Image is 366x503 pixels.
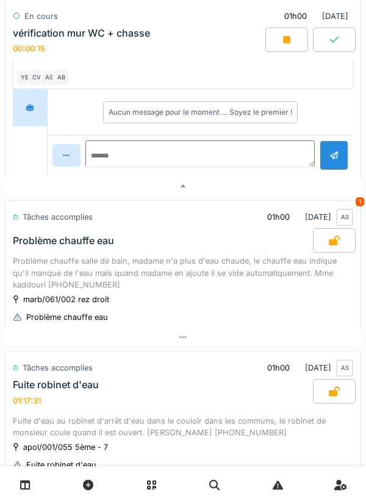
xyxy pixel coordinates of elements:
div: apol/001/055 5ème - 7 [23,441,108,453]
div: 01h00 [267,211,290,223]
div: AS [40,69,57,86]
div: Problème chauffe eau [26,311,108,323]
div: [DATE] [274,5,353,27]
div: [DATE] [257,356,353,379]
div: Aucun message pour le moment … Soyez le premier ! [109,107,292,118]
div: Fuite robinet d'eau [26,459,96,471]
div: 1 [356,197,364,206]
div: 00:00:15 [13,44,45,53]
div: CV [28,69,45,86]
div: Problème chauffe salle de bain, madame n'a plus d'eau chaude, le chauffe eau indique qu'il manque... [13,255,353,291]
div: 01h00 [284,10,307,22]
div: Fuite robinet d'eau [13,379,99,391]
div: marb/061/002 rez droit [23,294,109,305]
div: AS [336,209,353,226]
div: En cours [24,10,58,22]
div: [DATE] [257,206,353,228]
div: Tâches accomplies [23,362,93,374]
div: Tâches accomplies [23,211,93,223]
div: AB [52,69,70,86]
div: vérification mur WC + chasse [13,27,150,39]
div: 01:17:31 [13,396,41,405]
div: Problème chauffe eau [13,235,114,247]
div: Fuite d'eau au robinet d'arrêt d'eau dans le couloir dans les communs, le robinet de monsieur cou... [13,415,353,438]
div: YE [16,69,33,86]
div: AS [336,360,353,377]
div: 01h00 [267,362,290,374]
